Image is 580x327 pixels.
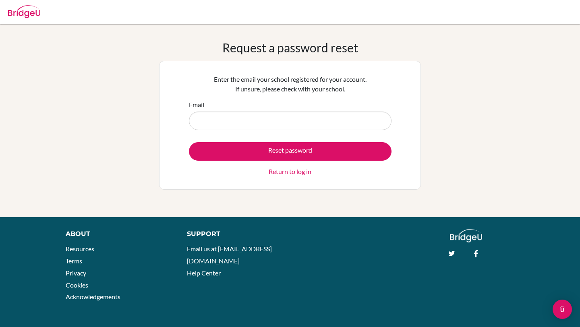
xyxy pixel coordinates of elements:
[189,75,391,94] p: Enter the email your school registered for your account. If unsure, please check with your school.
[222,40,358,55] h1: Request a password reset
[553,300,572,319] div: Open Intercom Messenger
[269,167,311,176] a: Return to log in
[66,269,86,277] a: Privacy
[187,229,282,239] div: Support
[66,281,88,289] a: Cookies
[66,245,94,252] a: Resources
[66,229,169,239] div: About
[187,245,272,265] a: Email us at [EMAIL_ADDRESS][DOMAIN_NAME]
[66,293,120,300] a: Acknowledgements
[66,257,82,265] a: Terms
[8,5,40,18] img: Bridge-U
[187,269,221,277] a: Help Center
[189,142,391,161] button: Reset password
[450,229,483,242] img: logo_white@2x-f4f0deed5e89b7ecb1c2cc34c3e3d731f90f0f143d5ea2071677605dd97b5244.png
[189,100,204,110] label: Email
